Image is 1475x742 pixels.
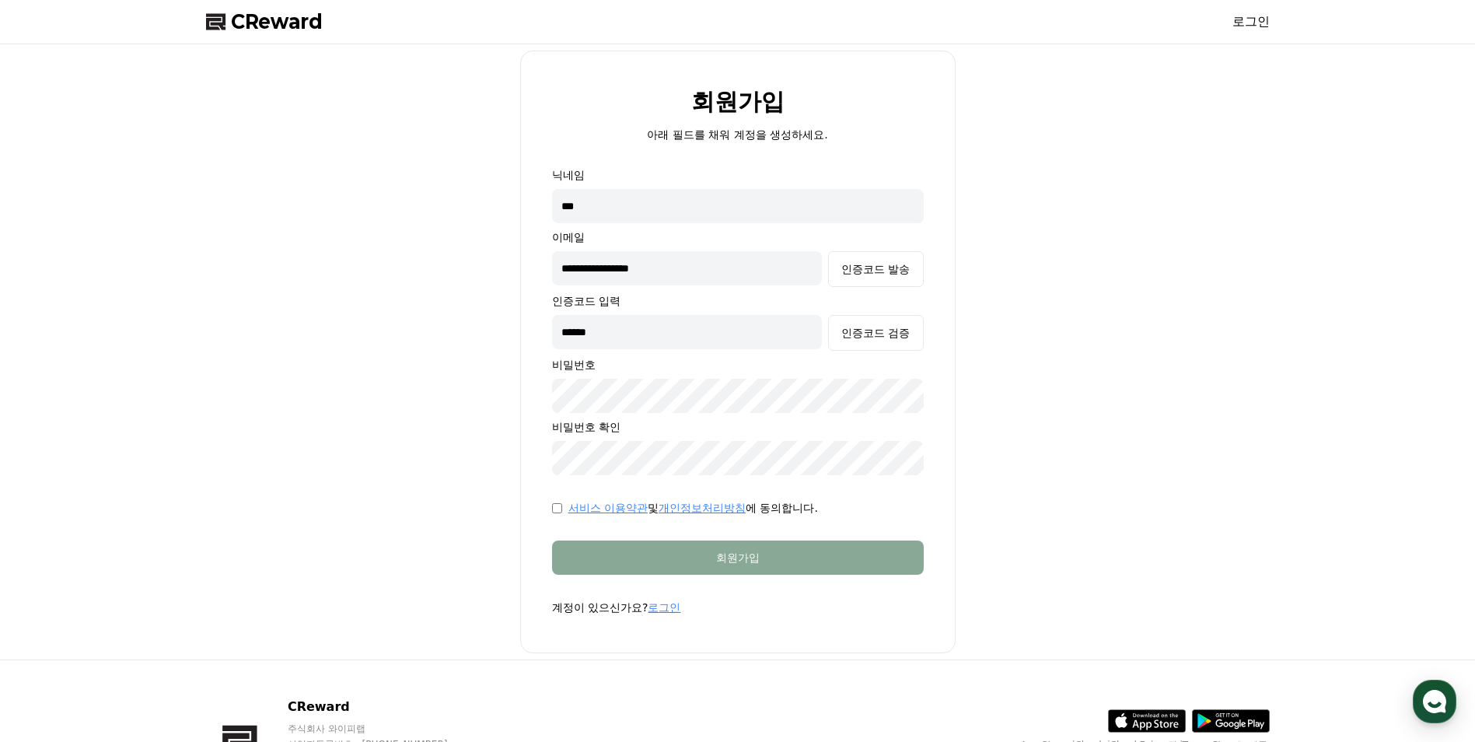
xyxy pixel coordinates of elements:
p: 닉네임 [552,167,924,183]
h2: 회원가입 [691,89,785,114]
button: 회원가입 [552,541,924,575]
p: 계정이 있으신가요? [552,600,924,615]
p: 주식회사 와이피랩 [288,723,477,735]
p: CReward [288,698,477,716]
span: 홈 [49,516,58,529]
span: 대화 [142,517,161,530]
span: 설정 [240,516,259,529]
button: 인증코드 발송 [828,251,923,287]
span: CReward [231,9,323,34]
p: 비밀번호 [552,357,924,373]
button: 인증코드 검증 [828,315,923,351]
p: 인증코드 입력 [552,293,924,309]
a: 개인정보처리방침 [659,502,746,514]
a: 서비스 이용약관 [568,502,648,514]
div: 인증코드 검증 [841,325,910,341]
a: 홈 [5,493,103,532]
a: 로그인 [1232,12,1270,31]
a: 로그인 [648,601,680,614]
p: 아래 필드를 채워 계정을 생성하세요. [647,127,827,142]
p: 이메일 [552,229,924,245]
a: 대화 [103,493,201,532]
a: 설정 [201,493,299,532]
p: 및 에 동의합니다. [568,500,818,516]
div: 회원가입 [583,550,893,565]
a: CReward [206,9,323,34]
div: 인증코드 발송 [841,261,910,277]
p: 비밀번호 확인 [552,419,924,435]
